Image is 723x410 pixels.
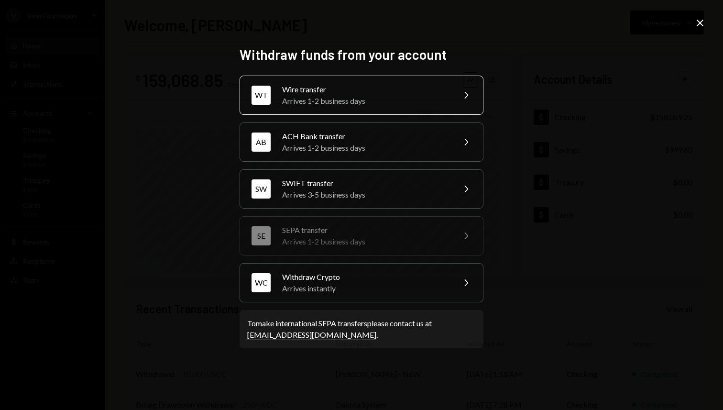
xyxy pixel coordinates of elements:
[240,122,483,162] button: ABACH Bank transferArrives 1-2 business days
[282,236,449,247] div: Arrives 1-2 business days
[282,271,449,283] div: Withdraw Crypto
[252,133,271,152] div: AB
[240,45,483,64] h2: Withdraw funds from your account
[282,189,449,200] div: Arrives 3-5 business days
[252,179,271,199] div: SW
[240,169,483,209] button: SWSWIFT transferArrives 3-5 business days
[282,84,449,95] div: Wire transfer
[282,95,449,107] div: Arrives 1-2 business days
[252,226,271,245] div: SE
[247,330,376,340] a: [EMAIL_ADDRESS][DOMAIN_NAME]
[240,263,483,302] button: WCWithdraw CryptoArrives instantly
[282,142,449,154] div: Arrives 1-2 business days
[240,216,483,255] button: SESEPA transferArrives 1-2 business days
[282,131,449,142] div: ACH Bank transfer
[282,177,449,189] div: SWIFT transfer
[240,76,483,115] button: WTWire transferArrives 1-2 business days
[252,86,271,105] div: WT
[252,273,271,292] div: WC
[247,318,476,341] div: To make international SEPA transfers please contact us at .
[282,283,449,294] div: Arrives instantly
[282,224,449,236] div: SEPA transfer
